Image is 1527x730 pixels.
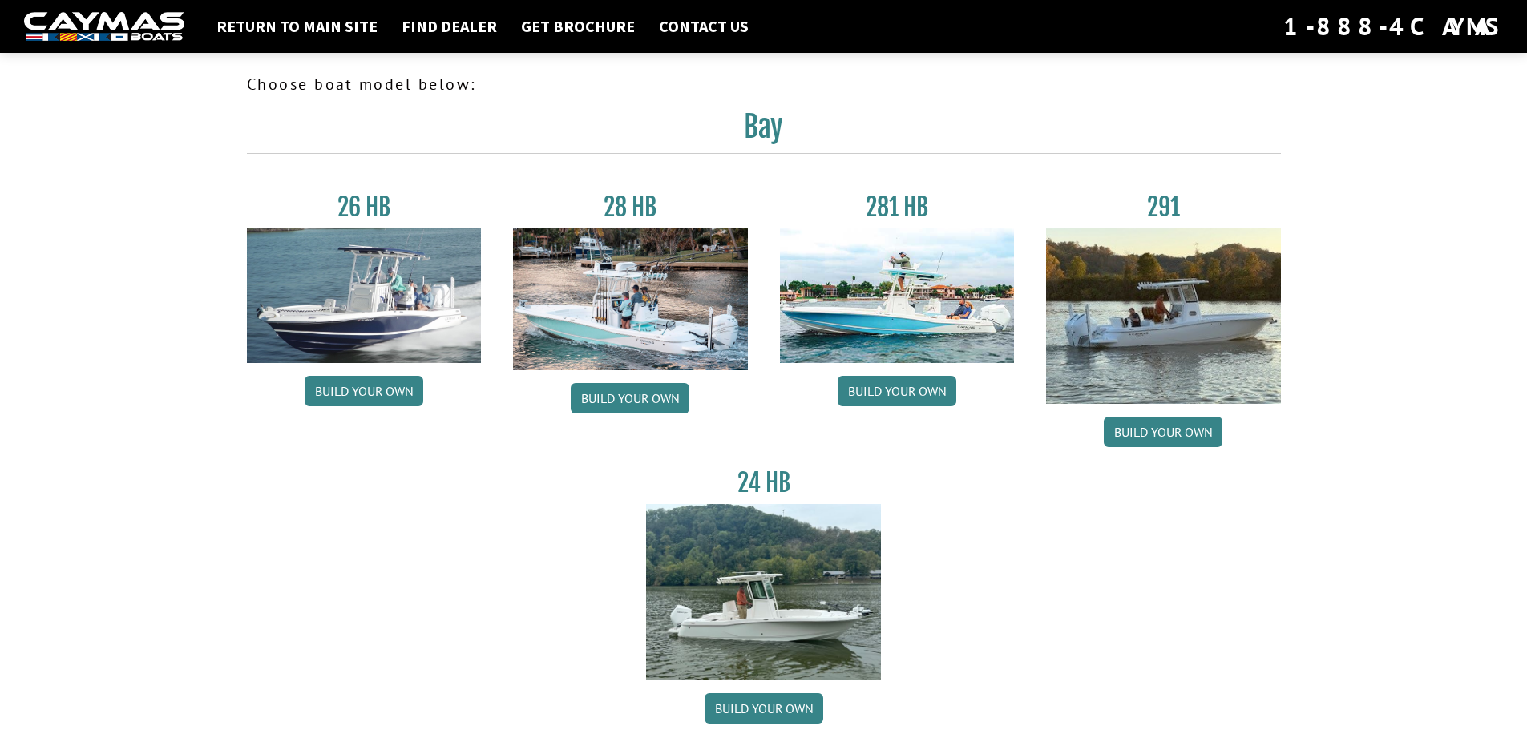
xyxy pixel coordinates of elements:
a: Get Brochure [513,16,643,37]
a: Return to main site [208,16,386,37]
h2: Bay [247,109,1281,154]
img: 28-hb-twin.jpg [780,228,1015,363]
img: 24_HB_thumbnail.jpg [646,504,881,680]
div: 1-888-4CAYMAS [1283,9,1503,44]
a: Build your own [571,383,689,413]
a: Build your own [305,376,423,406]
h3: 281 HB [780,192,1015,222]
a: Build your own [838,376,956,406]
p: Choose boat model below: [247,72,1281,96]
img: 26_new_photo_resized.jpg [247,228,482,363]
h3: 26 HB [247,192,482,222]
h3: 24 HB [646,468,881,498]
a: Build your own [1104,417,1222,447]
a: Build your own [705,693,823,724]
img: 291_Thumbnail.jpg [1046,228,1281,404]
img: white-logo-c9c8dbefe5ff5ceceb0f0178aa75bf4bb51f6bca0971e226c86eb53dfe498488.png [24,12,184,42]
img: 28_hb_thumbnail_for_caymas_connect.jpg [513,228,748,370]
h3: 28 HB [513,192,748,222]
h3: 291 [1046,192,1281,222]
a: Contact Us [651,16,757,37]
a: Find Dealer [394,16,505,37]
